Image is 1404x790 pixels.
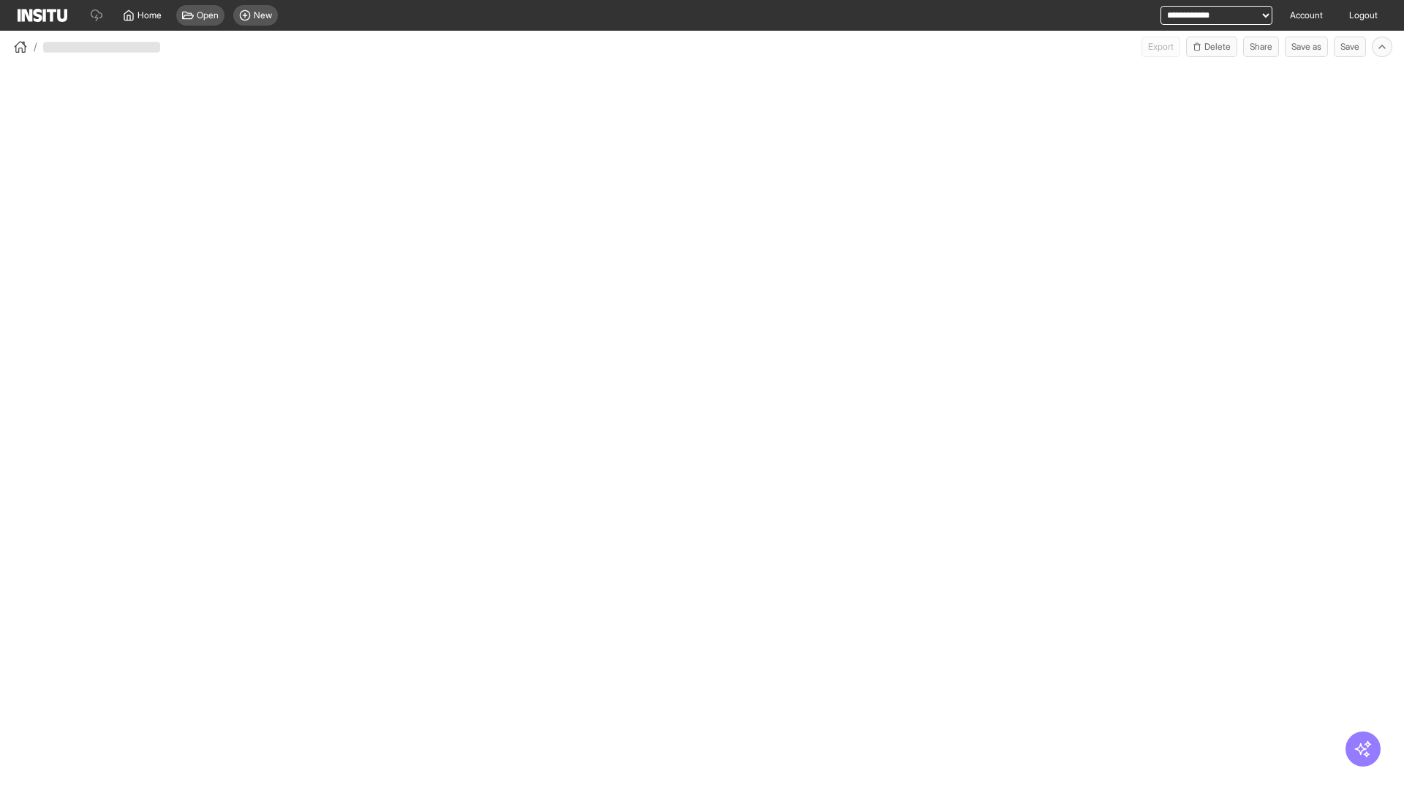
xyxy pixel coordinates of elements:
[197,10,219,21] span: Open
[18,9,67,22] img: Logo
[254,10,272,21] span: New
[1141,37,1180,57] span: Can currently only export from Insights reports.
[34,39,37,54] span: /
[1186,37,1237,57] button: Delete
[1334,37,1366,57] button: Save
[1243,37,1279,57] button: Share
[137,10,162,21] span: Home
[12,38,37,56] button: /
[1141,37,1180,57] button: Export
[1285,37,1328,57] button: Save as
